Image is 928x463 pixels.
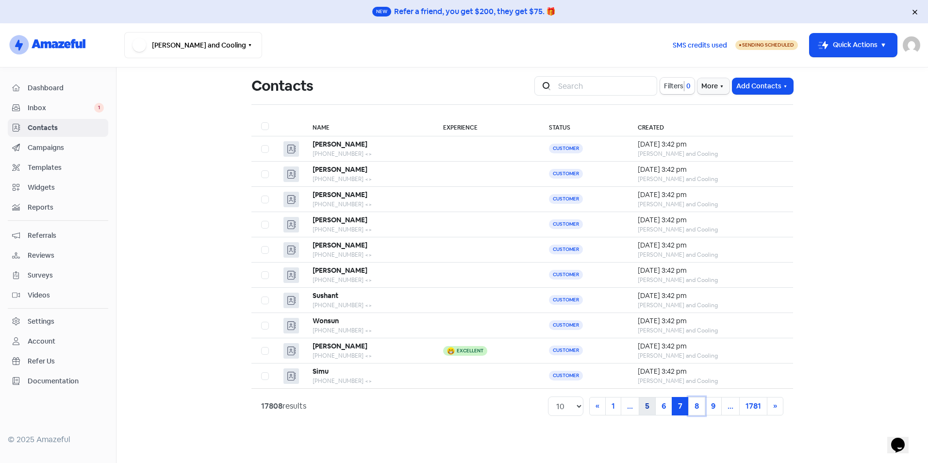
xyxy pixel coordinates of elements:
[28,103,94,113] span: Inbox
[313,165,367,174] b: [PERSON_NAME]
[8,227,108,245] a: Referrals
[251,70,313,101] h1: Contacts
[8,198,108,216] a: Reports
[8,332,108,350] a: Account
[549,194,583,204] span: Customer
[552,76,657,96] input: Search
[313,301,424,310] div: [PHONE_NUMBER] <>
[8,99,108,117] a: Inbox 1
[549,346,583,355] span: Customer
[887,424,918,453] iframe: chat widget
[638,240,783,250] div: [DATE] 3:42 pm
[8,119,108,137] a: Contacts
[313,200,424,209] div: [PHONE_NUMBER] <>
[313,266,367,275] b: [PERSON_NAME]
[124,32,262,58] button: [PERSON_NAME] and Cooling
[8,159,108,177] a: Templates
[261,400,306,412] div: results
[638,351,783,360] div: [PERSON_NAME] and Cooling
[8,434,108,446] div: © 2025 Amazeful
[660,78,695,94] button: Filters0
[672,397,689,415] a: 7
[596,401,599,411] span: «
[705,397,722,415] a: 9
[8,372,108,390] a: Documentation
[8,266,108,284] a: Surveys
[638,301,783,310] div: [PERSON_NAME] and Cooling
[94,103,104,113] span: 1
[721,397,740,415] a: ...
[549,371,583,380] span: Customer
[28,376,104,386] span: Documentation
[673,40,727,50] span: SMS credits used
[28,202,104,213] span: Reports
[313,276,424,284] div: [PHONE_NUMBER] <>
[638,291,783,301] div: [DATE] 3:42 pm
[28,290,104,300] span: Videos
[638,225,783,234] div: [PERSON_NAME] and Cooling
[638,366,783,377] div: [DATE] 3:42 pm
[664,81,683,91] span: Filters
[589,397,606,415] a: Previous
[549,169,583,179] span: Customer
[638,316,783,326] div: [DATE] 3:42 pm
[28,231,104,241] span: Referrals
[261,401,282,411] strong: 17808
[394,6,556,17] div: Refer a friend, you get $200, they get $75. 🎁
[638,326,783,335] div: [PERSON_NAME] and Cooling
[549,144,583,153] span: Customer
[313,215,367,224] b: [PERSON_NAME]
[303,116,433,136] th: Name
[735,39,798,51] a: Sending Scheduled
[313,377,424,385] div: [PHONE_NUMBER] <>
[433,116,539,136] th: Experience
[638,250,783,259] div: [PERSON_NAME] and Cooling
[28,316,54,327] div: Settings
[313,225,424,234] div: [PHONE_NUMBER] <>
[28,182,104,193] span: Widgets
[903,36,920,54] img: User
[313,241,367,249] b: [PERSON_NAME]
[638,215,783,225] div: [DATE] 3:42 pm
[313,291,338,300] b: Sushant
[684,81,691,91] span: 0
[8,247,108,265] a: Reviews
[621,397,639,415] a: ...
[638,139,783,149] div: [DATE] 3:42 pm
[549,270,583,280] span: Customer
[28,143,104,153] span: Campaigns
[638,341,783,351] div: [DATE] 3:42 pm
[313,342,367,350] b: [PERSON_NAME]
[28,356,104,366] span: Refer Us
[28,123,104,133] span: Contacts
[8,286,108,304] a: Videos
[742,42,794,48] span: Sending Scheduled
[639,397,656,415] a: 5
[697,78,729,94] button: More
[732,78,793,94] button: Add Contacts
[28,83,104,93] span: Dashboard
[549,320,583,330] span: Customer
[8,79,108,97] a: Dashboard
[313,175,424,183] div: [PHONE_NUMBER] <>
[313,316,339,325] b: Wonsun
[313,351,424,360] div: [PHONE_NUMBER] <>
[638,165,783,175] div: [DATE] 3:42 pm
[628,116,793,136] th: Created
[313,149,424,158] div: [PHONE_NUMBER] <>
[638,175,783,183] div: [PERSON_NAME] and Cooling
[549,245,583,254] span: Customer
[605,397,621,415] a: 1
[664,39,735,50] a: SMS credits used
[8,352,108,370] a: Refer Us
[539,116,628,136] th: Status
[313,250,424,259] div: [PHONE_NUMBER] <>
[313,326,424,335] div: [PHONE_NUMBER] <>
[810,33,897,57] button: Quick Actions
[313,367,329,376] b: Simu
[457,348,483,353] div: Excellent
[638,149,783,158] div: [PERSON_NAME] and Cooling
[28,270,104,281] span: Surveys
[638,276,783,284] div: [PERSON_NAME] and Cooling
[313,140,367,149] b: [PERSON_NAME]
